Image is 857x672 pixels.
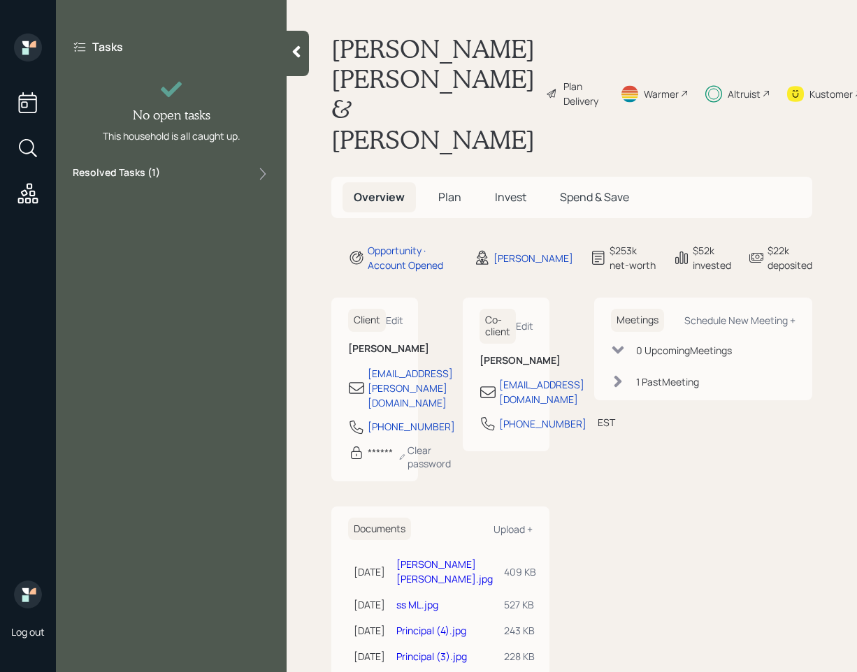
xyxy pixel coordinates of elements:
h6: Client [348,309,386,332]
div: 1 Past Meeting [636,374,699,389]
div: Clear password [398,444,454,470]
div: Edit [386,314,403,327]
div: This household is all caught up. [103,129,240,143]
div: [PERSON_NAME] [494,251,573,265]
h4: No open tasks [133,108,210,123]
div: Kustomer [809,87,853,101]
a: Principal (4).jpg [396,624,466,637]
h6: Co-client [480,309,516,344]
div: Edit [516,319,533,333]
div: [PHONE_NUMBER] [499,416,586,431]
img: retirable_logo.png [14,580,42,608]
div: 409 KB [504,564,536,579]
h6: Meetings [611,309,664,332]
div: Opportunity · Account Opened [368,243,457,272]
div: [DATE] [354,623,385,638]
a: ss ML.jpg [396,598,438,611]
div: Schedule New Meeting + [684,314,795,327]
div: $52k invested [693,243,731,272]
span: Plan [438,189,461,205]
div: [DATE] [354,649,385,664]
span: Overview [354,189,405,205]
div: [EMAIL_ADDRESS][PERSON_NAME][DOMAIN_NAME] [368,366,453,410]
div: 527 KB [504,597,536,612]
label: Resolved Tasks ( 1 ) [73,166,160,182]
div: [PHONE_NUMBER] [368,419,455,434]
h6: [PERSON_NAME] [480,355,533,367]
div: Warmer [644,87,679,101]
span: Invest [495,189,526,205]
a: [PERSON_NAME] [PERSON_NAME].jpg [396,557,493,585]
div: [DATE] [354,564,385,579]
a: Principal (3).jpg [396,650,467,663]
label: Tasks [92,39,123,54]
div: 0 Upcoming Meeting s [636,343,732,358]
div: $253k net-worth [610,243,656,272]
h6: [PERSON_NAME] [348,343,401,355]
div: [EMAIL_ADDRESS][DOMAIN_NAME] [499,377,584,407]
div: Upload + [494,523,533,536]
span: Spend & Save [560,189,629,205]
div: [DATE] [354,597,385,612]
div: 243 KB [504,623,536,638]
h1: [PERSON_NAME] [PERSON_NAME] & [PERSON_NAME] [331,34,535,154]
div: Altruist [728,87,761,101]
div: Log out [11,625,45,638]
div: Plan Delivery [563,79,603,108]
h6: Documents [348,518,411,541]
div: 228 KB [504,649,536,664]
div: $22k deposited [768,243,812,272]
